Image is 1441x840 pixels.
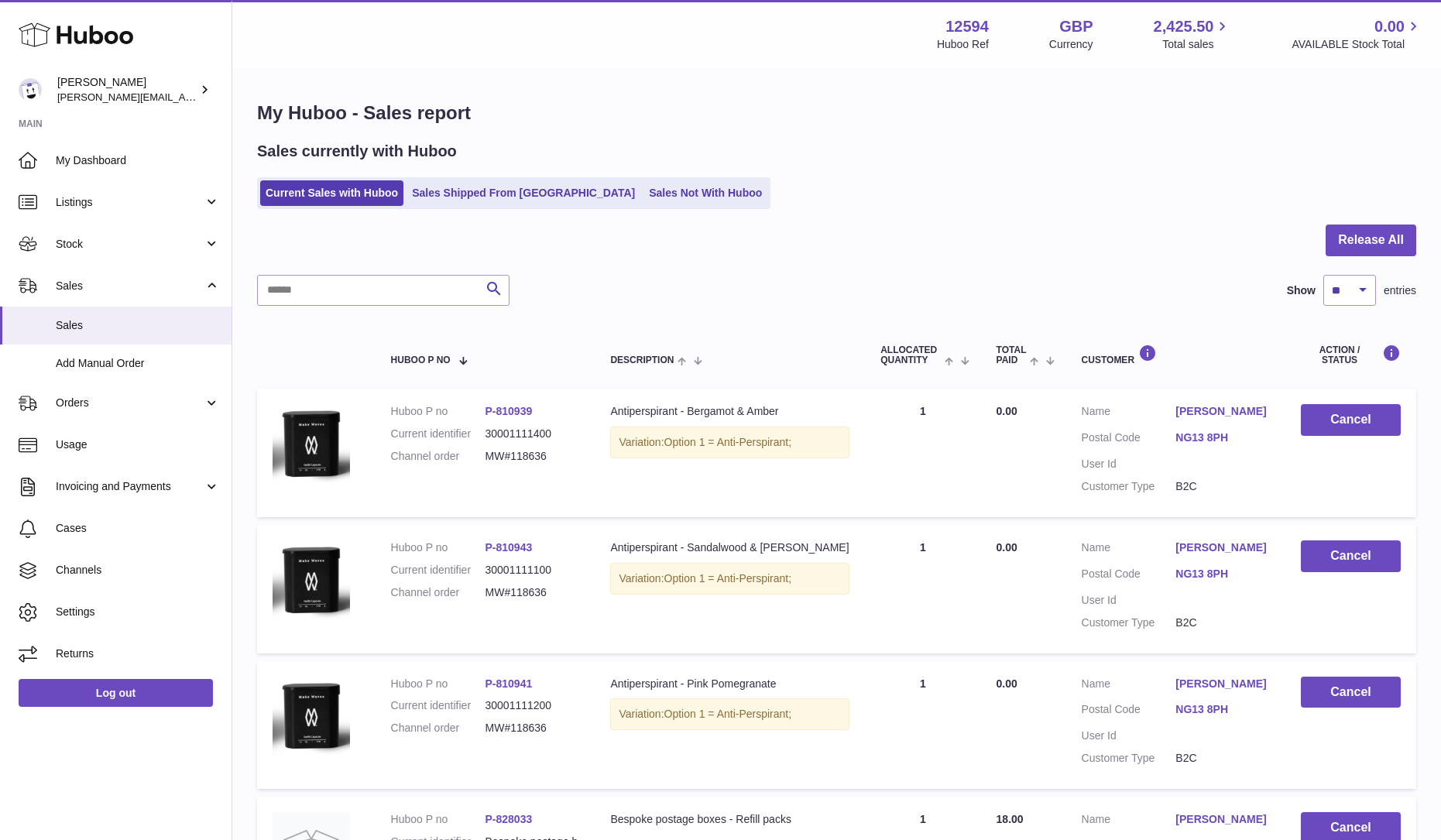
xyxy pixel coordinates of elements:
a: P-810941 [485,677,533,690]
div: [PERSON_NAME] [57,75,197,105]
dt: Customer Type [1082,751,1176,766]
span: Cases [56,521,220,536]
span: My Dashboard [56,153,220,168]
a: NG13 8PH [1175,567,1270,581]
span: Channels [56,563,220,578]
a: NG13 8PH [1175,430,1270,445]
dd: 30001111200 [485,698,580,713]
dt: Huboo P no [391,812,485,827]
button: Cancel [1301,404,1401,436]
strong: 12594 [945,16,989,37]
a: NG13 8PH [1175,702,1270,717]
dt: Current identifier [391,698,485,713]
a: 2,425.50 Total sales [1154,16,1232,52]
span: 0.00 [1374,16,1405,37]
dd: 30001111400 [485,427,580,441]
img: 125941691598806.png [273,404,350,483]
span: Returns [56,646,220,661]
span: 18.00 [997,813,1024,825]
span: Sales [56,279,204,293]
span: 0.00 [997,677,1017,690]
dd: B2C [1175,615,1270,630]
div: Variation: [610,563,849,595]
span: Option 1 = Anti-Perspirant; [664,436,792,448]
dt: Channel order [391,585,485,600]
div: Variation: [610,698,849,730]
td: 1 [865,389,980,517]
span: Listings [56,195,204,210]
span: Add Manual Order [56,356,220,371]
h2: Sales currently with Huboo [257,141,457,162]
dt: Channel order [391,721,485,735]
dd: B2C [1175,479,1270,494]
img: 125941691598643.png [273,677,350,756]
a: Sales Shipped From [GEOGRAPHIC_DATA] [407,180,640,206]
img: 125941691598510.png [273,540,350,619]
dd: MW#118636 [485,721,580,735]
dt: Customer Type [1082,479,1176,494]
a: P-810939 [485,405,533,417]
dt: Postal Code [1082,702,1176,721]
div: Huboo Ref [937,37,989,52]
span: AVAILABLE Stock Total [1292,37,1422,52]
span: Settings [56,605,220,619]
div: Variation: [610,427,849,458]
dt: Customer Type [1082,615,1176,630]
dt: Huboo P no [391,540,485,555]
a: P-810943 [485,541,533,554]
dt: Huboo P no [391,404,485,419]
dt: Channel order [391,449,485,464]
dt: Name [1082,812,1176,831]
span: entries [1384,283,1416,298]
dt: Name [1082,540,1176,559]
span: 2,425.50 [1154,16,1214,37]
a: P-828033 [485,813,533,825]
div: Antiperspirant - Pink Pomegranate [610,677,849,691]
dt: User Id [1082,729,1176,743]
span: 0.00 [997,405,1017,417]
h1: My Huboo - Sales report [257,101,1416,125]
dd: 30001111100 [485,563,580,578]
a: [PERSON_NAME] [1175,540,1270,555]
dt: Postal Code [1082,430,1176,449]
span: 0.00 [997,541,1017,554]
dt: Name [1082,404,1176,423]
span: Description [610,355,674,365]
span: Invoicing and Payments [56,479,204,494]
a: 0.00 AVAILABLE Stock Total [1292,16,1422,52]
dd: MW#118636 [485,585,580,600]
span: Usage [56,437,220,452]
a: [PERSON_NAME] [1175,812,1270,827]
span: Huboo P no [391,355,451,365]
dt: User Id [1082,457,1176,471]
span: Option 1 = Anti-Perspirant; [664,572,792,585]
dt: Current identifier [391,427,485,441]
img: owen@wearemakewaves.com [19,78,42,101]
div: Action / Status [1301,345,1401,365]
button: Cancel [1301,540,1401,572]
strong: GBP [1059,16,1093,37]
a: [PERSON_NAME] [1175,404,1270,419]
dd: B2C [1175,751,1270,766]
td: 1 [865,525,980,653]
a: [PERSON_NAME] [1175,677,1270,691]
div: Currency [1049,37,1093,52]
span: Sales [56,318,220,333]
span: Orders [56,396,204,410]
span: Total sales [1162,37,1231,52]
span: Stock [56,237,204,252]
div: Bespoke postage boxes - Refill packs [610,812,849,827]
button: Release All [1326,225,1416,256]
dt: Current identifier [391,563,485,578]
a: Sales Not With Huboo [643,180,767,206]
div: Customer [1082,345,1270,365]
span: Total paid [997,345,1027,365]
dt: Name [1082,677,1176,695]
label: Show [1287,283,1316,298]
a: Log out [19,679,213,707]
dt: Postal Code [1082,567,1176,585]
td: 1 [865,661,980,790]
div: Antiperspirant - Bergamot & Amber [610,404,849,419]
span: [PERSON_NAME][EMAIL_ADDRESS][DOMAIN_NAME] [57,91,311,103]
dt: Huboo P no [391,677,485,691]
